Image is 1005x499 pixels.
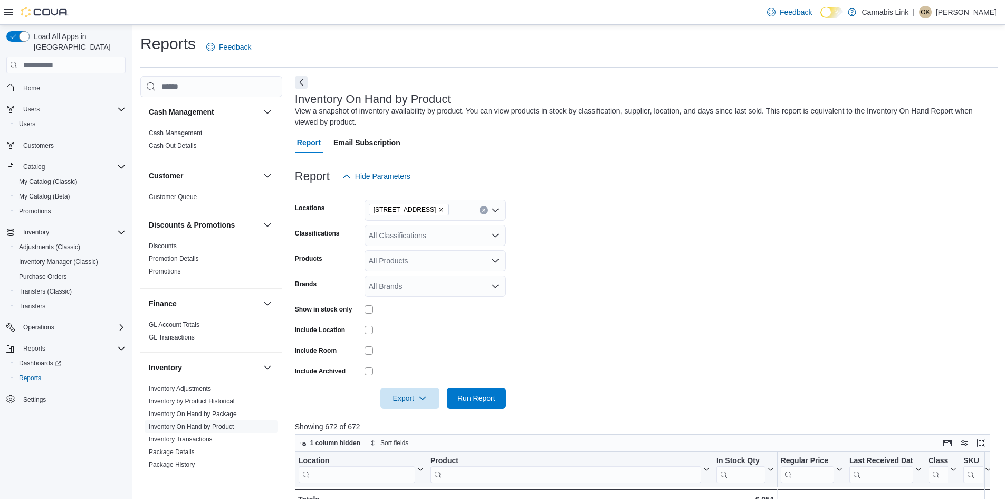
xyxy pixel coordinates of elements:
button: Transfers [11,299,130,314]
span: Users [19,103,126,116]
span: Inventory On Hand by Package [149,410,237,418]
div: Location [299,456,415,466]
span: My Catalog (Classic) [15,175,126,188]
span: Catalog [23,163,45,171]
a: Dashboards [15,357,65,370]
button: Open list of options [491,231,500,240]
button: SKU [963,456,991,483]
span: Cash Management [149,129,202,137]
button: Cash Management [261,106,274,118]
a: Home [19,82,44,95]
button: Location [299,456,424,483]
button: Users [11,117,130,131]
a: Promotion Details [149,255,199,262]
a: Customer Queue [149,193,197,201]
label: Products [295,255,322,263]
span: Feedback [780,7,812,17]
span: Sort fields [380,439,408,447]
a: GL Transactions [149,334,195,341]
a: Reports [15,372,45,384]
span: Hide Parameters [355,171,410,182]
a: Inventory On Hand by Product [149,423,234,430]
button: Next [295,76,308,89]
span: Dashboards [15,357,126,370]
button: Clear input [480,206,488,214]
div: Last Received Date [849,456,913,483]
span: GL Account Totals [149,321,199,329]
div: SKU [963,456,983,466]
div: SKU URL [963,456,983,483]
div: In Stock Qty [716,456,765,466]
span: Transfers [19,302,45,310]
button: Transfers (Classic) [11,284,130,299]
a: Discounts [149,242,177,250]
button: Settings [2,392,130,407]
a: Inventory Transactions [149,436,213,443]
span: Home [19,81,126,94]
div: Cash Management [140,127,282,161]
div: Customer [140,191,282,210]
span: Reports [19,342,126,355]
span: Users [15,118,126,130]
button: Inventory [261,361,274,374]
button: Open list of options [491,206,500,214]
span: Home [23,84,40,92]
h3: Inventory On Hand by Product [295,93,451,106]
h3: Discounts & Promotions [149,220,235,230]
div: Olivia Kilbourne [919,6,932,18]
span: OK [921,6,930,18]
button: Inventory [149,362,259,373]
span: Inventory Manager (Classic) [19,258,98,266]
button: Home [2,80,130,95]
button: Operations [19,321,59,334]
a: Users [15,118,40,130]
button: Users [19,103,44,116]
span: Reports [23,344,45,353]
div: Location [299,456,415,483]
button: Remove 1225 Wonderland Road North from selection in this group [438,206,444,213]
div: View a snapshot of inventory availability by product. You can view products in stock by classific... [295,106,992,128]
label: Include Room [295,346,337,355]
span: My Catalog (Beta) [19,192,70,201]
button: Catalog [2,159,130,174]
span: GL Transactions [149,333,195,342]
span: Users [23,105,40,114]
button: Purchase Orders [11,269,130,284]
input: Dark Mode [820,7,843,18]
div: Regular Price [780,456,834,466]
p: Cannabis Link [862,6,908,18]
div: Classification [929,456,948,466]
button: Hide Parameters [338,166,415,187]
span: Users [19,120,35,128]
a: Promotions [15,205,55,218]
span: Adjustments (Classic) [19,243,80,251]
button: My Catalog (Classic) [11,174,130,189]
span: Run Report [457,393,495,403]
span: Promotion Details [149,255,199,263]
p: [PERSON_NAME] [936,6,997,18]
label: Show in stock only [295,305,352,314]
a: Settings [19,393,50,406]
span: Feedback [219,42,251,52]
span: Operations [23,323,54,332]
button: Enter fullscreen [975,437,988,449]
span: 1 column hidden [310,439,360,447]
button: Cash Management [149,107,259,117]
span: Transfers (Classic) [15,285,126,298]
button: Inventory [19,226,53,239]
a: Feedback [202,36,255,58]
a: Dashboards [11,356,130,371]
button: My Catalog (Beta) [11,189,130,204]
span: Dashboards [19,359,61,368]
a: Adjustments (Classic) [15,241,84,253]
label: Include Location [295,326,345,334]
h3: Finance [149,298,177,309]
span: Inventory Manager (Classic) [15,256,126,268]
span: Package Details [149,448,195,456]
span: Inventory On Hand by Product [149,422,234,431]
a: Inventory by Product Historical [149,398,235,405]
